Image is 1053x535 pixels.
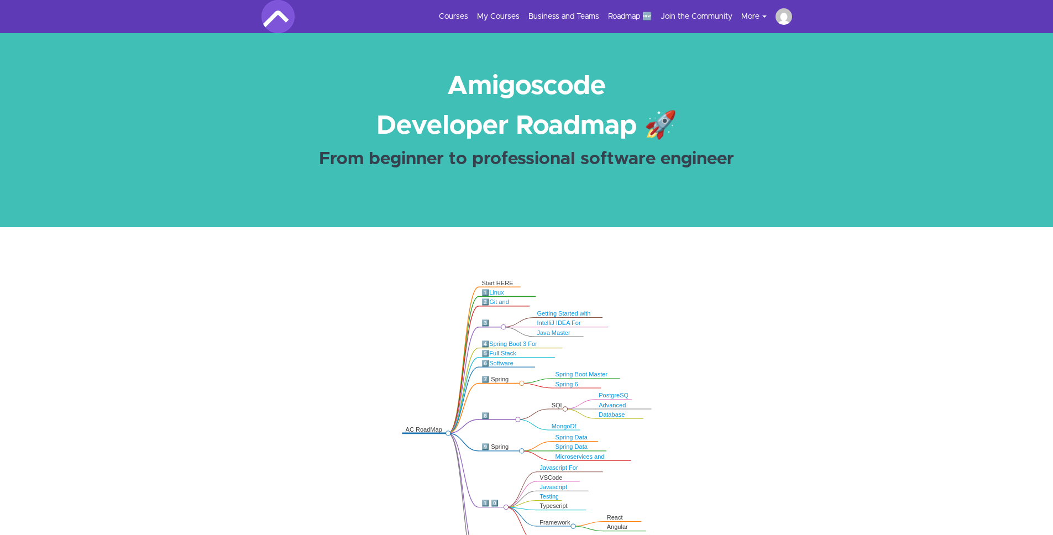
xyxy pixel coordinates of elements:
div: VSCode (soon) [539,474,576,489]
div: SQL [552,401,562,409]
a: Spring Data Mongo [556,444,588,458]
a: PostgreSQL [599,392,632,399]
div: 6️⃣ [481,359,531,375]
a: Microservices and Distributed [556,453,605,468]
a: Roadmap 🆕 [608,11,652,22]
div: 8️⃣ Databases [481,412,515,427]
a: Full Stack Professional 🔥 [481,350,525,365]
div: 7️⃣ Spring Boot [481,376,518,391]
a: Testing [539,493,559,500]
div: 1️⃣ [481,289,532,305]
div: React (soon) [607,514,638,529]
a: Join the Community [661,11,732,22]
div: Frameworks [539,518,570,526]
div: AC RoadMap 🚀 [406,426,446,441]
a: Spring 6 Security [556,381,578,395]
a: My Courses [477,11,520,22]
div: Typescript (soon) [539,502,582,518]
a: MongoDB [552,423,579,429]
a: Spring Boot Master Class [556,371,607,386]
div: 4️⃣ [481,340,558,356]
a: Getting Started with Java [537,310,590,324]
div: 2️⃣ [481,298,526,314]
a: IntelliJ IDEA For Developers [537,320,580,334]
a: Database Design [599,411,625,426]
img: ansrb0520@gmail.com [776,8,792,25]
div: Start HERE 👋🏿 [481,280,516,295]
a: Javascript For Beginners [539,465,578,479]
strong: From beginner to professional software engineer [319,150,734,168]
a: Java Master Class [537,329,570,344]
strong: Developer Roadmap 🚀 [376,113,677,139]
div: 5️⃣ [481,350,551,365]
a: Git and GitHub [481,299,509,313]
strong: Amigoscode [447,73,606,99]
a: Linux Foundation [481,289,512,303]
a: Software Testing [481,360,513,374]
div: 3️⃣ Java [481,319,500,335]
a: Business and Teams [528,11,599,22]
a: Javascript Mastery [539,484,567,498]
button: More [741,11,776,22]
a: Spring Boot 3 For Beginners [481,341,537,355]
div: 1️⃣ 0️⃣ JS [481,500,503,515]
div: 9️⃣ Spring Boot [481,443,518,459]
a: Spring Data JPA [556,434,588,449]
a: Advanced Database [599,402,626,416]
a: Courses [439,11,468,22]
